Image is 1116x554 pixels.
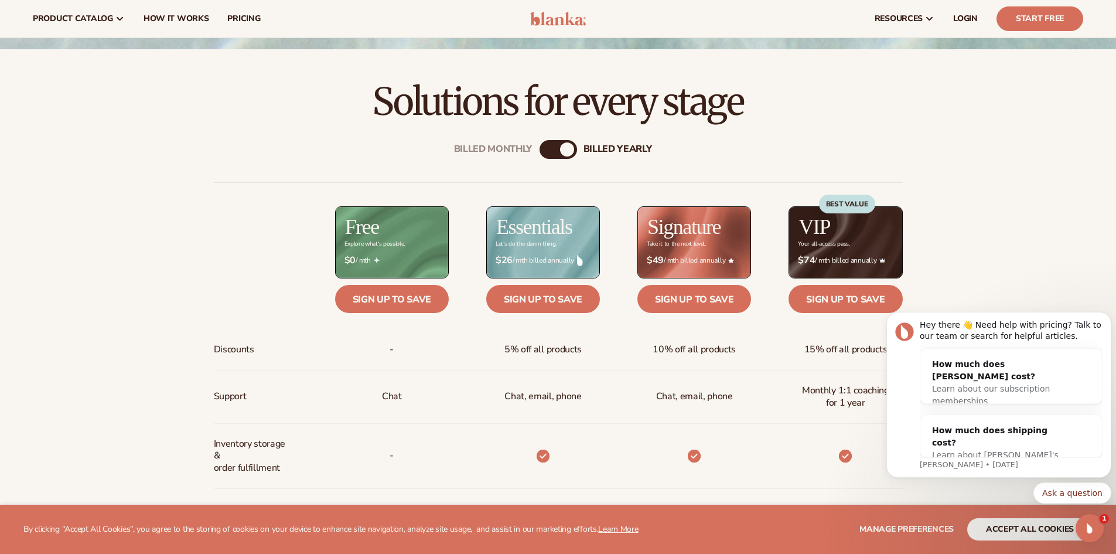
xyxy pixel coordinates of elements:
span: 10% off all products [653,339,736,361]
a: Sign up to save [335,285,449,313]
strong: $49 [647,255,664,266]
img: logo [530,12,586,26]
strong: $0 [344,255,356,266]
a: Learn More [598,524,638,535]
iframe: Intercom notifications message [882,301,1116,511]
span: Automatic order payments [214,498,292,532]
div: Let’s do the damn thing. [496,241,557,247]
h2: Essentials [496,216,572,237]
p: By clicking "Accept All Cookies", you agree to the storing of cookies on your device to enhance s... [23,525,639,535]
img: Signature_BG_eeb718c8-65ac-49e3-a4e5-327c6aa73146.jpg [638,207,750,278]
span: Discounts [214,339,254,361]
span: Manage preferences [859,524,954,535]
span: 5% off all products [504,339,582,361]
a: Sign up to save [637,285,751,313]
div: Billed Monthly [454,144,533,155]
span: Chat, email, phone [656,386,733,407]
img: drop.png [577,255,583,266]
span: 1 [1100,514,1109,524]
span: / mth billed annually [496,255,591,266]
img: Essentials_BG_9050f826-5aa9-47d9-a362-757b82c62641.jpg [487,207,599,278]
a: Start Free [996,6,1083,31]
img: Star_6.png [728,258,734,263]
span: / mth billed annually [798,255,893,266]
img: free_bg.png [336,207,448,278]
span: resources [875,14,923,23]
h2: VIP [798,216,830,237]
button: Manage preferences [859,518,954,541]
a: Sign up to save [486,285,600,313]
span: pricing [227,14,260,23]
p: - [390,445,394,467]
span: - [390,339,394,361]
a: Sign up to save [789,285,902,313]
span: / mth [344,255,439,266]
button: accept all cookies [967,518,1093,541]
span: / mth billed annually [647,255,742,266]
img: Crown_2d87c031-1b5a-4345-8312-a4356ddcde98.png [879,257,885,263]
span: LOGIN [953,14,978,23]
div: Take it to the next level. [647,241,706,247]
span: How It Works [144,14,209,23]
span: Inventory storage & order fulfillment [214,433,292,479]
span: Monthly 1:1 coaching for 1 year [798,380,893,414]
p: Chat, email, phone [504,386,581,407]
span: 15% off all products [804,339,888,361]
p: Chat [382,386,402,407]
h2: Solutions for every stage [33,82,1083,121]
strong: $74 [798,255,815,266]
div: Explore what's possible. [344,241,405,247]
h2: Signature [647,216,721,237]
span: Support [214,386,247,407]
div: billed Yearly [583,144,652,155]
iframe: Intercom live chat [1076,514,1104,542]
img: VIP_BG_199964bd-3653-43bc-8a67-789d2d7717b9.jpg [789,207,902,278]
div: Your all-access pass. [798,241,849,247]
h2: Free [345,216,379,237]
span: product catalog [33,14,113,23]
img: Free_Icon_bb6e7c7e-73f8-44bd-8ed0-223ea0fc522e.png [374,257,380,263]
strong: $26 [496,255,513,266]
div: BEST VALUE [819,195,875,213]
